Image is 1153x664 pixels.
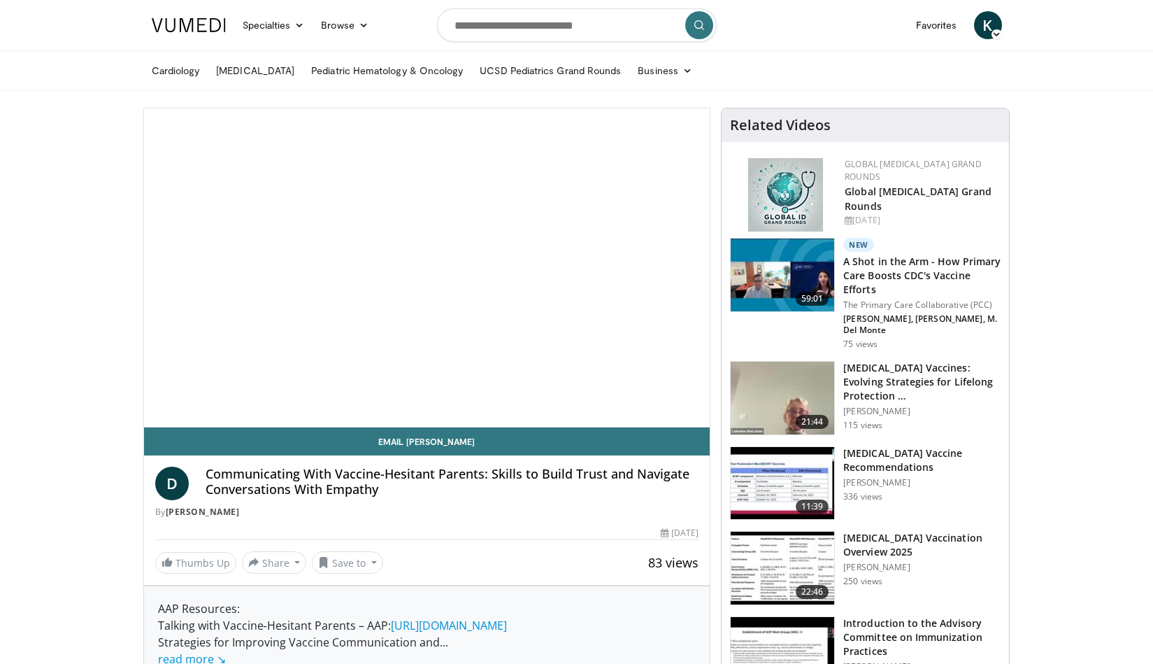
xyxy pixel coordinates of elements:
[908,11,966,39] a: Favorites
[155,467,189,500] a: D
[843,446,1001,474] h3: [MEDICAL_DATA] Vaccine Recommendations
[629,57,701,85] a: Business
[731,239,834,311] img: df286423-5766-4c3c-9a96-2a7739f6b4d1.150x105_q85_crop-smart_upscale.jpg
[796,292,829,306] span: 59:01
[242,551,307,574] button: Share
[313,11,377,39] a: Browse
[730,238,1001,350] a: 59:01 New A Shot in the Arm - How Primary Care Boosts CDC's Vaccine Efforts The Primary Care Coll...
[843,477,1001,488] p: [PERSON_NAME]
[843,313,1001,336] p: [PERSON_NAME], [PERSON_NAME], M. Del Monte
[843,238,874,252] p: New
[731,447,834,520] img: 0dd5c43f-81e9-483b-bed5-6783b48c2a1e.150x105_q85_crop-smart_upscale.jpg
[730,117,831,134] h4: Related Videos
[206,467,699,497] h4: Communicating With Vaccine-Hesitant Parents: Skills to Build Trust and Navigate Conversations Wit...
[843,616,1001,658] h3: Introduction to the Advisory Committee on Immunization Practices
[661,527,699,539] div: [DATE]
[730,361,1001,435] a: 21:44 [MEDICAL_DATA] Vaccines: Evolving Strategies for Lifelong Protection … [PERSON_NAME] 115 views
[648,554,699,571] span: 83 views
[843,562,1001,573] p: [PERSON_NAME]
[796,500,829,514] span: 11:39
[144,108,710,428] video-js: Video Player
[843,299,1001,311] p: The Primary Care Collaborative (PCC)
[974,11,1002,39] a: K
[748,158,823,232] img: e456a1d5-25c5-46f9-913a-7a343587d2a7.png.150x105_q85_autocrop_double_scale_upscale_version-0.2.png
[730,531,1001,605] a: 22:46 [MEDICAL_DATA] Vaccination Overview 2025 [PERSON_NAME] 250 views
[845,214,998,227] div: [DATE]
[730,446,1001,521] a: 11:39 [MEDICAL_DATA] Vaccine Recommendations [PERSON_NAME] 336 views
[155,552,236,574] a: Thumbs Up
[731,532,834,605] img: e2487980-1009-4918-a1e2-59f0f99adf02.150x105_q85_crop-smart_upscale.jpg
[796,415,829,429] span: 21:44
[843,531,1001,559] h3: [MEDICAL_DATA] Vaccination Overview 2025
[843,339,878,350] p: 75 views
[845,158,982,183] a: Global [MEDICAL_DATA] Grand Rounds
[152,18,226,32] img: VuMedi Logo
[843,255,1001,297] h3: A Shot in the Arm - How Primary Care Boosts CDC's Vaccine Efforts
[843,491,882,502] p: 336 views
[208,57,303,85] a: [MEDICAL_DATA]
[437,8,717,42] input: Search topics, interventions
[166,506,240,518] a: [PERSON_NAME]
[843,576,882,587] p: 250 views
[845,185,991,213] a: Global [MEDICAL_DATA] Grand Rounds
[391,618,507,633] a: [URL][DOMAIN_NAME]
[303,57,471,85] a: Pediatric Hematology & Oncology
[312,551,383,574] button: Save to
[843,420,882,431] p: 115 views
[731,362,834,435] img: 5abf15c6-7be1-413d-8703-39fc053c5ea0.150x105_q85_crop-smart_upscale.jpg
[143,57,208,85] a: Cardiology
[843,361,1001,403] h3: [MEDICAL_DATA] Vaccines: Evolving Strategies for Lifelong Protection …
[796,585,829,599] span: 22:46
[144,428,710,455] a: Email [PERSON_NAME]
[155,506,699,518] div: By
[471,57,629,85] a: UCSD Pediatrics Grand Rounds
[234,11,313,39] a: Specialties
[843,406,1001,417] p: [PERSON_NAME]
